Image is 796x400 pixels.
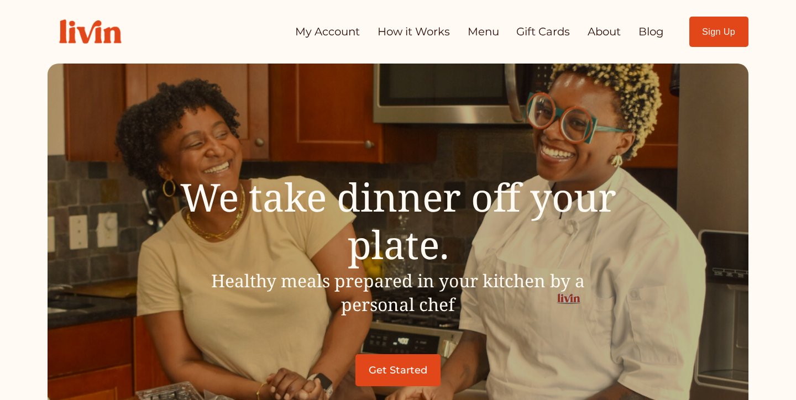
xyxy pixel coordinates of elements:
[211,269,585,316] span: Healthy meals prepared in your kitchen by a personal chef
[468,21,499,43] a: Menu
[378,21,450,43] a: How it Works
[588,21,621,43] a: About
[180,170,626,270] span: We take dinner off your plate.
[638,21,664,43] a: Blog
[516,21,570,43] a: Gift Cards
[48,8,133,55] img: Livin
[689,17,748,47] a: Sign Up
[295,21,360,43] a: My Account
[355,354,441,386] a: Get Started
